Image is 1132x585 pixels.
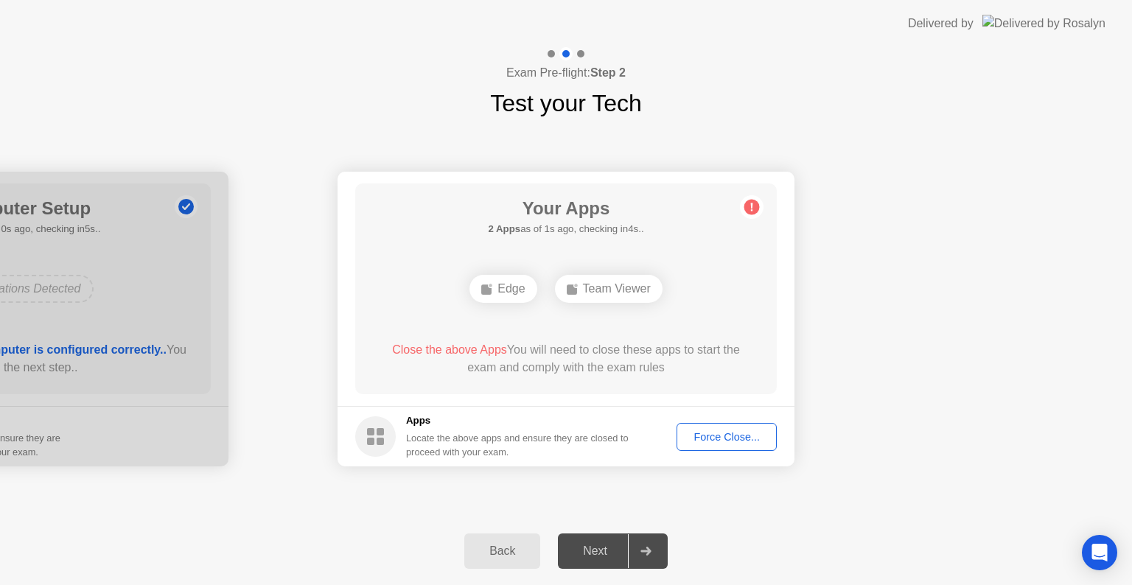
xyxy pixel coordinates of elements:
b: Step 2 [590,66,626,79]
span: Close the above Apps [392,343,507,356]
h5: as of 1s ago, checking in4s.. [488,222,643,237]
div: You will need to close these apps to start the exam and comply with the exam rules [377,341,756,376]
img: Delivered by Rosalyn [982,15,1105,32]
div: Back [469,544,536,558]
div: Next [562,544,628,558]
b: 2 Apps [488,223,520,234]
button: Back [464,533,540,569]
div: Team Viewer [555,275,663,303]
div: Delivered by [908,15,974,32]
button: Next [558,533,668,569]
h4: Exam Pre-flight: [506,64,626,82]
div: Locate the above apps and ensure they are closed to proceed with your exam. [406,431,629,459]
h1: Test your Tech [490,85,642,121]
button: Force Close... [677,423,777,451]
div: Edge [469,275,537,303]
div: Open Intercom Messenger [1082,535,1117,570]
h1: Your Apps [488,195,643,222]
h5: Apps [406,413,629,428]
div: Force Close... [682,431,772,443]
